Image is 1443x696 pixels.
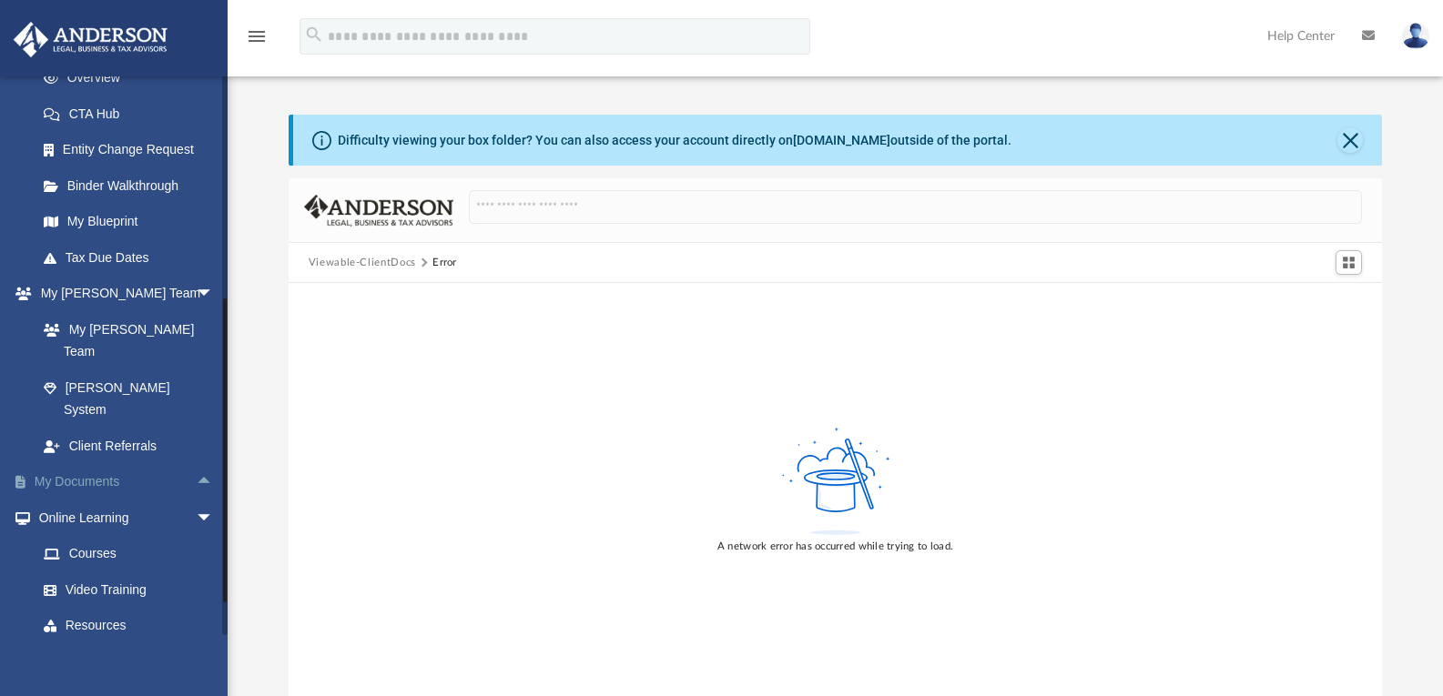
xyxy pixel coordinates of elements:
[25,536,232,572] a: Courses
[246,35,268,47] a: menu
[13,464,241,500] a: My Documentsarrow_drop_up
[25,60,241,96] a: Overview
[13,499,232,536] a: Online Learningarrow_drop_down
[793,133,890,147] a: [DOMAIN_NAME]
[25,167,241,204] a: Binder Walkthrough
[25,608,232,644] a: Resources
[25,571,223,608] a: Video Training
[196,464,232,501] span: arrow_drop_up
[25,369,232,428] a: [PERSON_NAME] System
[304,25,324,45] i: search
[196,499,232,537] span: arrow_drop_down
[25,428,232,464] a: Client Referrals
[13,276,232,312] a: My [PERSON_NAME] Teamarrow_drop_down
[432,255,456,271] div: Error
[196,276,232,313] span: arrow_drop_down
[338,131,1011,150] div: Difficulty viewing your box folder? You can also access your account directly on outside of the p...
[25,239,241,276] a: Tax Due Dates
[469,190,1362,225] input: Search files and folders
[717,539,953,555] div: A network error has occurred while trying to load.
[309,255,416,271] button: Viewable-ClientDocs
[246,25,268,47] i: menu
[1402,23,1429,49] img: User Pic
[25,96,241,132] a: CTA Hub
[25,204,232,240] a: My Blueprint
[1336,250,1363,276] button: Switch to Grid View
[25,132,241,168] a: Entity Change Request
[8,22,173,57] img: Anderson Advisors Platinum Portal
[1337,127,1363,153] button: Close
[25,311,223,369] a: My [PERSON_NAME] Team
